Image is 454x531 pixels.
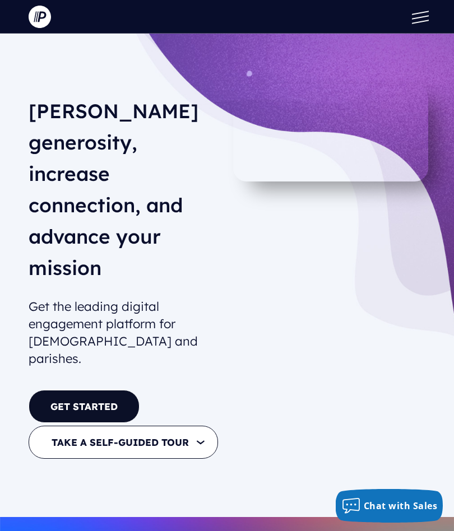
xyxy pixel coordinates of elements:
[336,489,443,523] button: Chat with Sales
[29,426,218,459] button: TAKE A SELF-GUIDED TOUR
[29,390,140,423] a: GET STARTED
[29,95,218,292] h1: [PERSON_NAME] generosity, increase connection, and advance your mission
[364,500,438,512] span: Chat with Sales
[29,294,218,371] h2: Get the leading digital engagement platform for [DEMOGRAPHIC_DATA] and parishes.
